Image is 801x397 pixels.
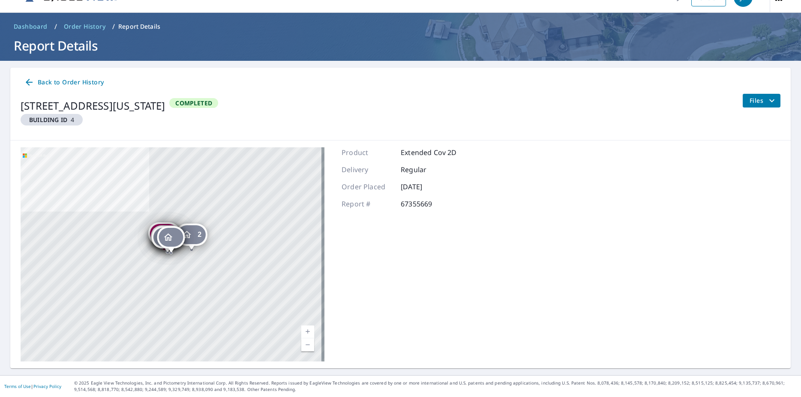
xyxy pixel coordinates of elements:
p: Report Details [118,22,160,31]
em: Building ID [29,116,67,124]
div: Dropped pin, building , Residential property, 20 Cypress Ln Colorado Springs, CO 80906 [157,226,185,253]
li: / [54,21,57,32]
div: Dropped pin, building 6, Residential property, 20 Cypress Ln Colorado Springs, CO 80906 [152,226,183,253]
p: [DATE] [401,182,452,192]
div: Dropped pin, building 3, Residential property, 20 Cypress Ln Colorado Springs, CO 80906 [148,222,180,249]
a: Terms of Use [4,383,31,389]
span: Completed [170,99,217,107]
p: Report # [342,199,393,209]
span: Dashboard [14,22,48,31]
span: Files [750,96,777,106]
p: | [4,384,61,389]
h1: Report Details [10,37,791,54]
p: Product [342,147,393,158]
p: Regular [401,164,452,175]
span: 4 [24,116,79,124]
button: filesDropdownBtn-67355669 [742,94,780,107]
a: Dashboard [10,20,51,33]
a: Order History [60,20,109,33]
li: / [112,21,115,32]
nav: breadcrumb [10,20,791,33]
p: Order Placed [342,182,393,192]
p: Extended Cov 2D [401,147,456,158]
div: Dropped pin, building 2, Residential property, 20 Cypress Ln Colorado Springs, CO 80906 [176,224,207,250]
div: Dropped pin, building 4, Residential property, 20 Cypress Ln Colorado Springs, CO 80906 [151,225,183,252]
span: Order History [64,22,105,31]
p: Delivery [342,164,393,175]
a: Privacy Policy [33,383,61,389]
a: Back to Order History [21,75,107,90]
a: Current Level 17, Zoom In [301,325,314,338]
p: 67355669 [401,199,452,209]
div: [STREET_ADDRESS][US_STATE] [21,98,165,113]
span: 2 [198,231,201,238]
a: Current Level 17, Zoom Out [301,338,314,351]
p: © 2025 Eagle View Technologies, Inc. and Pictometry International Corp. All Rights Reserved. Repo... [74,380,797,393]
span: Back to Order History [24,77,104,88]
